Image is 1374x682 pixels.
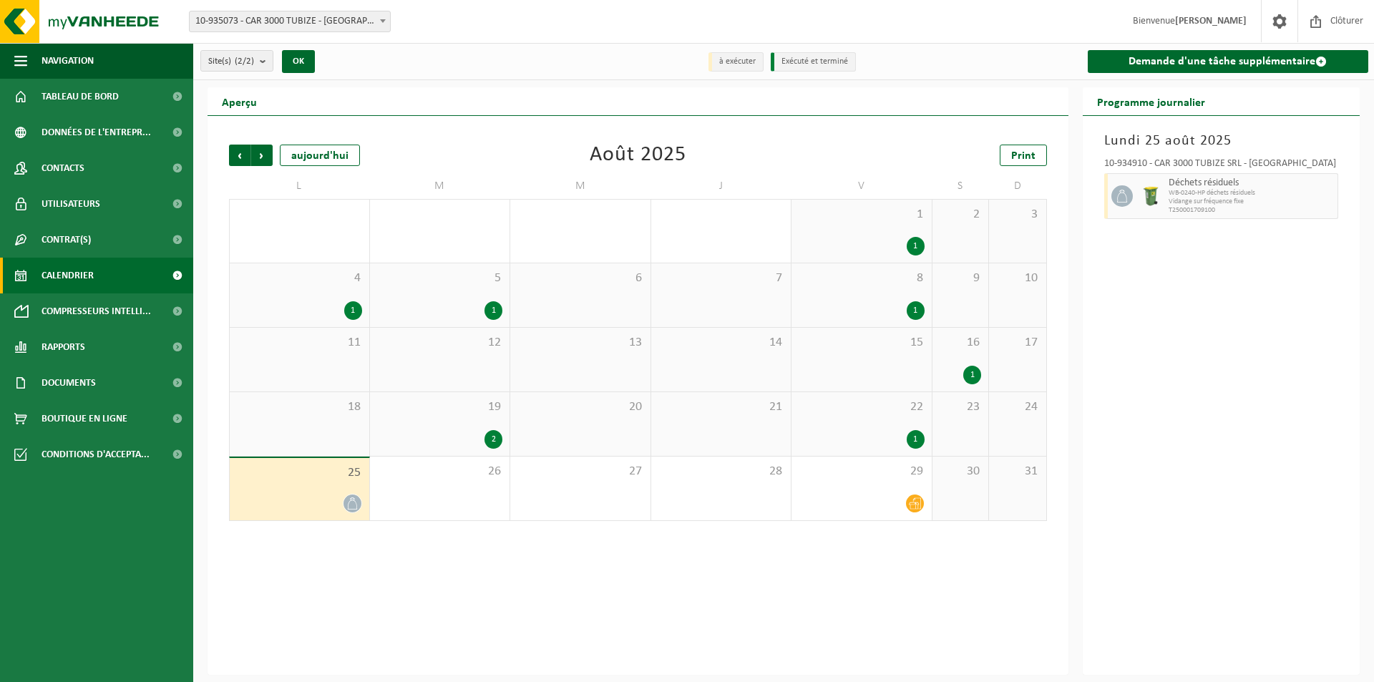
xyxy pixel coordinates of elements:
span: Contacts [42,150,84,186]
li: à exécuter [708,52,764,72]
span: 30 [940,464,982,479]
count: (2/2) [235,57,254,66]
span: Compresseurs intelli... [42,293,151,329]
h3: Lundi 25 août 2025 [1104,130,1339,152]
span: 25 [237,465,362,481]
span: 18 [237,399,362,415]
div: 1 [963,366,981,384]
span: 10-935073 - CAR 3000 TUBIZE - TUBIZE [189,11,391,32]
span: 23 [940,399,982,415]
td: V [791,173,932,199]
div: 1 [907,430,925,449]
td: L [229,173,370,199]
span: Rapports [42,329,85,365]
a: Print [1000,145,1047,166]
div: Août 2025 [590,145,686,166]
span: 17 [996,335,1038,351]
span: 28 [658,464,784,479]
span: 13 [517,335,643,351]
strong: [PERSON_NAME] [1175,16,1247,26]
div: 2 [484,430,502,449]
span: Tableau de bord [42,79,119,115]
span: 8 [799,271,925,286]
div: 1 [907,237,925,255]
span: 6 [517,271,643,286]
span: 22 [799,399,925,415]
button: Site(s)(2/2) [200,50,273,72]
span: 1 [799,207,925,223]
span: Navigation [42,43,94,79]
button: OK [282,50,315,73]
img: WB-0240-HPE-GN-50 [1140,185,1161,207]
span: Utilisateurs [42,186,100,222]
span: Calendrier [42,258,94,293]
span: 16 [940,335,982,351]
span: Données de l'entrepr... [42,115,151,150]
span: Précédent [229,145,250,166]
td: M [510,173,651,199]
span: 9 [940,271,982,286]
span: 3 [996,207,1038,223]
a: Demande d'une tâche supplémentaire [1088,50,1369,73]
span: Déchets résiduels [1169,177,1335,189]
td: M [370,173,511,199]
div: 1 [484,301,502,320]
td: S [932,173,990,199]
div: 10-934910 - CAR 3000 TUBIZE SRL - [GEOGRAPHIC_DATA] [1104,159,1339,173]
span: 12 [377,335,503,351]
span: 24 [996,399,1038,415]
span: 15 [799,335,925,351]
span: 10 [996,271,1038,286]
span: Suivant [251,145,273,166]
span: Vidange sur fréquence fixe [1169,198,1335,206]
div: 1 [344,301,362,320]
span: 21 [658,399,784,415]
span: 4 [237,271,362,286]
span: Documents [42,365,96,401]
span: WB-0240-HP déchets résiduels [1169,189,1335,198]
span: Print [1011,150,1036,162]
span: 7 [658,271,784,286]
span: T250001709100 [1169,206,1335,215]
span: 11 [237,335,362,351]
div: 1 [907,301,925,320]
span: Boutique en ligne [42,401,127,437]
h2: Aperçu [208,87,271,115]
span: Conditions d'accepta... [42,437,150,472]
td: J [651,173,792,199]
h2: Programme journalier [1083,87,1219,115]
span: 10-935073 - CAR 3000 TUBIZE - TUBIZE [190,11,390,31]
span: Contrat(s) [42,222,91,258]
span: Site(s) [208,51,254,72]
span: 19 [377,399,503,415]
li: Exécuté et terminé [771,52,856,72]
span: 29 [799,464,925,479]
span: 2 [940,207,982,223]
td: D [989,173,1046,199]
span: 20 [517,399,643,415]
div: aujourd'hui [280,145,360,166]
span: 26 [377,464,503,479]
span: 27 [517,464,643,479]
span: 14 [658,335,784,351]
span: 5 [377,271,503,286]
span: 31 [996,464,1038,479]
